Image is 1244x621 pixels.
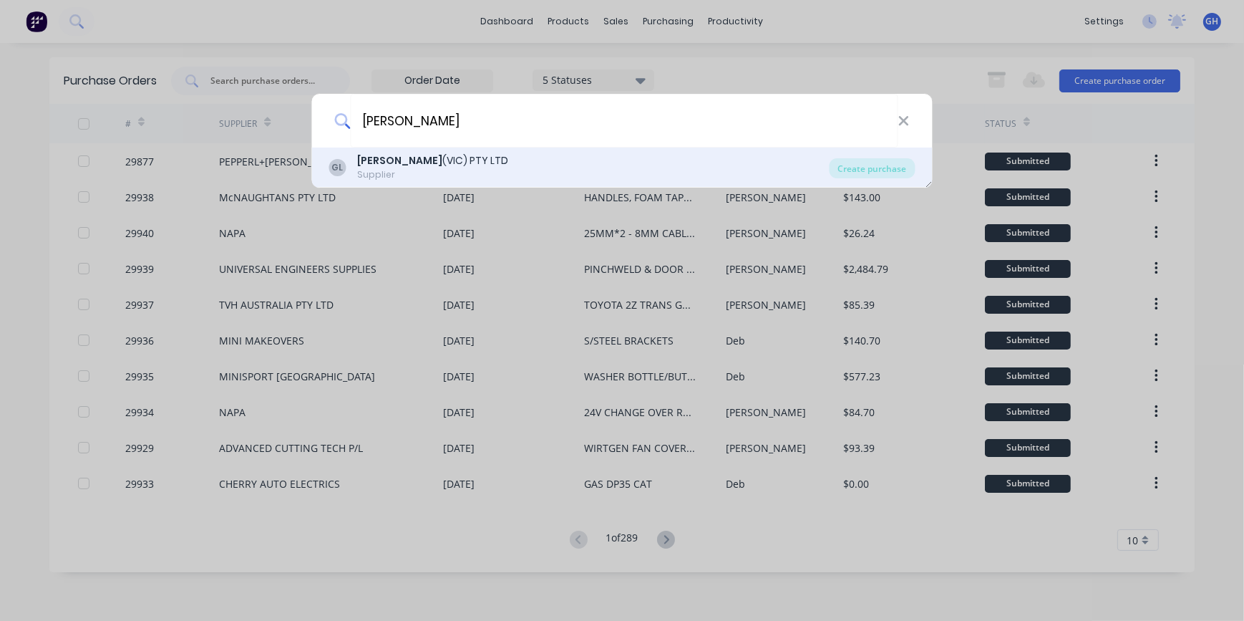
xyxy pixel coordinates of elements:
div: GL [329,159,346,176]
input: Enter a supplier name to create a new order... [350,94,898,148]
div: (VIC) PTY LTD [358,153,509,168]
div: Create purchase [830,158,915,178]
div: Supplier [358,168,509,181]
b: [PERSON_NAME] [358,153,443,168]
